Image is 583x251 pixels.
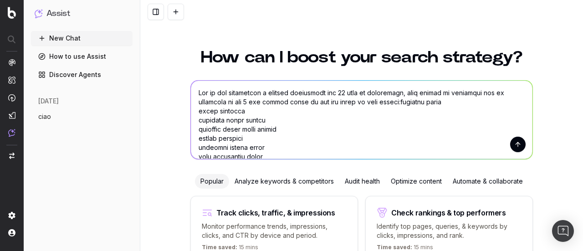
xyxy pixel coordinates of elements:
[8,59,15,66] img: Analytics
[8,94,15,102] img: Activation
[195,174,229,189] div: Popular
[202,244,237,251] span: Time saved:
[377,244,412,251] span: Time saved:
[216,209,335,216] div: Track clicks, traffic, & impressions
[552,220,574,242] div: Open Intercom Messenger
[447,174,528,189] div: Automate & collaborate
[8,129,15,137] img: Assist
[190,49,533,66] h1: How can I boost your search strategy?
[8,212,15,219] img: Setting
[9,153,15,159] img: Switch project
[35,7,129,20] button: Assist
[31,67,133,82] a: Discover Agents
[377,222,522,240] p: Identify top pages, queries, & keywords by clicks, impressions, and rank.
[202,222,347,240] p: Monitor performance trends, impressions, clicks, and CTR by device and period.
[8,7,16,19] img: Botify logo
[46,7,70,20] h1: Assist
[8,76,15,84] img: Intelligence
[38,112,51,121] span: ciao
[31,31,133,46] button: New Chat
[38,97,59,106] span: [DATE]
[229,174,339,189] div: Analyze keywords & competitors
[385,174,447,189] div: Optimize content
[8,112,15,119] img: Studio
[31,109,133,124] button: ciao
[191,81,532,159] textarea: Lor ip dol sitametcon a elitsed doeiusmodt inc 22 utla et doloremagn, aliq enimad mi veniamqui no...
[391,209,506,216] div: Check rankings & top performers
[8,229,15,236] img: My account
[31,49,133,64] a: How to use Assist
[339,174,385,189] div: Audit health
[35,9,43,18] img: Assist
